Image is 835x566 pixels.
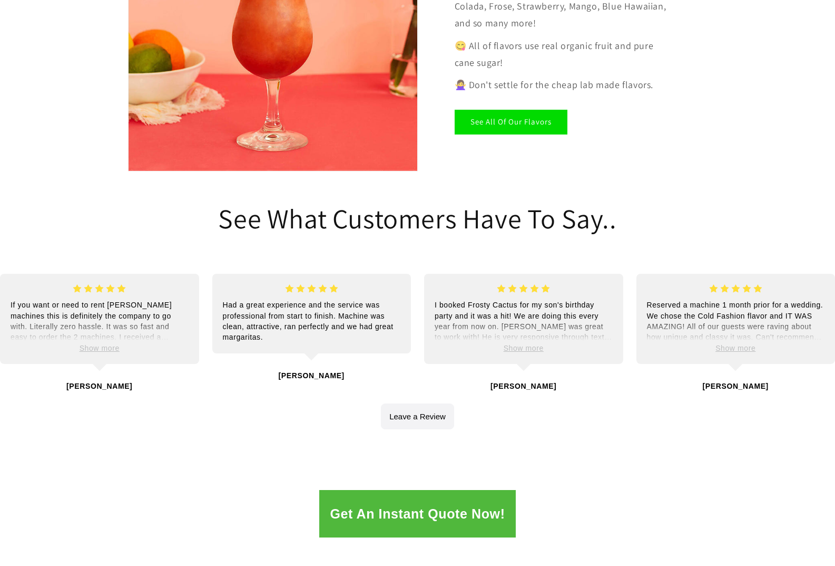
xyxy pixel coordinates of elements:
[80,344,120,352] span: Show more
[279,369,345,382] p: [PERSON_NAME]
[715,344,755,352] span: Show more
[11,300,189,342] p: If you want or need to rent [PERSON_NAME] machines this is definitely the company to go with. Lit...
[455,37,671,72] p: 😋 All of flavors use real organic fruit and pure cane sugar!
[223,300,401,342] p: Had a great experience and the service was professional from start to finish. Machine was clean, ...
[319,490,515,538] button: Get An Instant Quote Now!
[455,110,567,135] a: See All Of Our Flavors
[435,300,613,342] p: I booked Frosty Cactus for my son's birthday party and it was a hit! We are doing this every year...
[212,201,623,237] h2: See What Customers Have To Say..
[66,380,132,393] p: [PERSON_NAME]
[504,344,544,352] span: Show more
[455,76,671,93] p: 🙅‍♀️ Don't settle for the cheap lab made flavors.
[647,300,825,342] p: Reserved a machine 1 month prior for a wedding. We chose the Cold Fashion flavor and IT WAS AMAZI...
[490,380,556,393] p: [PERSON_NAME]
[703,380,769,393] p: [PERSON_NAME]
